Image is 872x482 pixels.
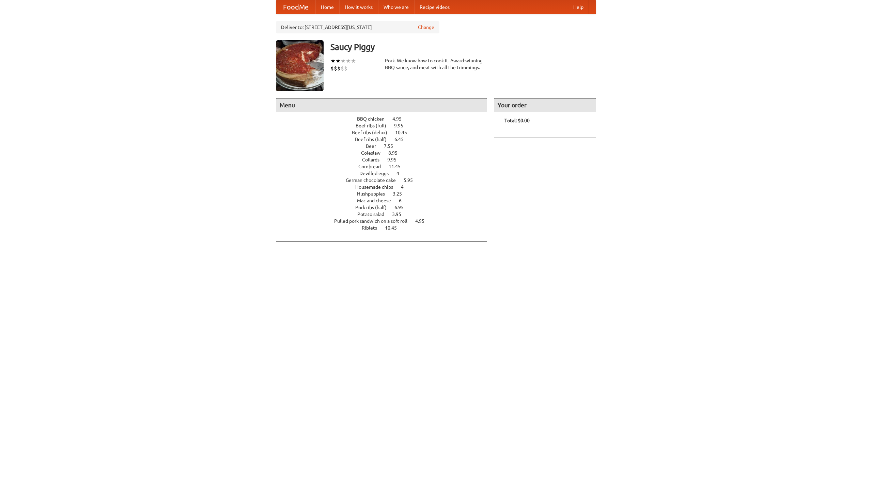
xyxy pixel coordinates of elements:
a: Pulled pork sandwich on a soft roll 4.95 [334,218,437,224]
span: 9.95 [387,157,403,162]
a: Mac and cheese 6 [357,198,414,203]
a: How it works [339,0,378,14]
span: Cornbread [358,164,388,169]
span: 4.95 [392,116,408,122]
span: Coleslaw [361,150,387,156]
span: 3.25 [393,191,409,197]
span: 10.45 [385,225,404,231]
a: Riblets 10.45 [362,225,409,231]
span: Housemade chips [355,184,400,190]
a: Recipe videos [414,0,455,14]
span: 10.45 [395,130,414,135]
a: Who we are [378,0,414,14]
a: Devilled eggs 4 [359,171,412,176]
a: FoodMe [276,0,315,14]
span: Beef ribs (full) [356,123,393,128]
span: Riblets [362,225,384,231]
span: Devilled eggs [359,171,395,176]
span: 4 [396,171,406,176]
span: Beef ribs (half) [355,137,393,142]
a: Change [418,24,434,31]
span: 9.95 [394,123,410,128]
li: $ [334,65,337,72]
span: Pulled pork sandwich on a soft roll [334,218,414,224]
span: Beer [366,143,383,149]
li: ★ [346,57,351,65]
a: German chocolate cake 5.95 [346,177,425,183]
a: Help [568,0,589,14]
span: Collards [362,157,386,162]
a: Beef ribs (delux) 10.45 [352,130,420,135]
span: 6.95 [394,205,410,210]
span: BBQ chicken [357,116,391,122]
span: 3.95 [392,212,408,217]
img: angular.jpg [276,40,324,91]
li: ★ [341,57,346,65]
span: 6 [399,198,408,203]
span: German chocolate cake [346,177,403,183]
a: Hushpuppies 3.25 [357,191,415,197]
span: 11.45 [389,164,407,169]
span: 4 [401,184,410,190]
b: Total: $0.00 [504,118,530,123]
li: $ [341,65,344,72]
span: Hushpuppies [357,191,392,197]
h3: Saucy Piggy [330,40,596,54]
div: Deliver to: [STREET_ADDRESS][US_STATE] [276,21,439,33]
a: Beef ribs (full) 9.95 [356,123,416,128]
span: Potato salad [357,212,391,217]
span: 4.95 [415,218,431,224]
a: Housemade chips 4 [355,184,416,190]
li: ★ [330,57,336,65]
li: $ [330,65,334,72]
a: Beef ribs (half) 6.45 [355,137,416,142]
div: Pork. We know how to cook it. Award-winning BBQ sauce, and meat with all the trimmings. [385,57,487,71]
span: Mac and cheese [357,198,398,203]
a: Potato salad 3.95 [357,212,414,217]
a: Coleslaw 8.95 [361,150,410,156]
span: Beef ribs (delux) [352,130,394,135]
a: Pork ribs (half) 6.95 [355,205,416,210]
li: ★ [336,57,341,65]
h4: Your order [494,98,596,112]
h4: Menu [276,98,487,112]
a: Home [315,0,339,14]
span: 8.95 [388,150,404,156]
li: $ [344,65,347,72]
li: ★ [351,57,356,65]
a: BBQ chicken 4.95 [357,116,414,122]
span: Pork ribs (half) [355,205,393,210]
span: 6.45 [394,137,410,142]
a: Collards 9.95 [362,157,409,162]
a: Cornbread 11.45 [358,164,413,169]
span: 7.55 [384,143,400,149]
a: Beer 7.55 [366,143,406,149]
li: $ [337,65,341,72]
span: 5.95 [404,177,420,183]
